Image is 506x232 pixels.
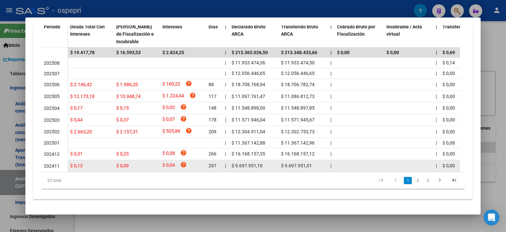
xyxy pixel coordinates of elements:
span: $ 12.056.446,65 [281,71,315,76]
span: $ 12.056.446,65 [232,71,265,76]
datatable-header-cell: | [328,20,334,49]
span: $ 0,00 [442,151,455,156]
span: 148 [209,105,216,111]
li: page 3 [423,175,433,186]
span: 202412 [44,151,60,157]
span: | [225,163,226,168]
datatable-header-cell: Incobrable / Acta virtual [384,20,433,49]
span: | [225,117,226,122]
i: help [180,116,187,122]
span: | [436,82,437,87]
span: $ 16.168.157,35 [232,151,265,156]
i: help [180,104,187,110]
datatable-header-cell: Intereses [160,20,206,49]
i: help [180,149,187,156]
span: $ 12.302.753,73 [281,129,315,134]
span: | [225,60,226,65]
a: 2 [414,177,422,184]
span: $ 2.146,42 [70,82,92,87]
span: 88 [209,82,214,87]
span: | [330,129,331,134]
datatable-header-cell: Deuda Bruta Neto de Fiscalización e Incobrable [114,20,160,49]
span: | [330,117,331,122]
span: $ 11.571.946,04 [232,117,265,122]
span: | [225,129,226,134]
span: $ 505,89 [162,127,180,136]
span: $ 18.708.768,94 [232,82,265,87]
span: | [330,163,331,168]
span: 202502 [44,129,60,134]
span: $ 0,00 [442,105,455,111]
span: $ 0,00 [442,117,455,122]
div: 22 total [41,172,125,189]
span: $ 0,17 [70,105,83,111]
span: Deuda Total Con Intereses [70,24,105,37]
span: | [330,151,331,156]
span: | [330,82,331,87]
span: | [436,129,437,134]
span: $ 9.697.951,01 [281,163,312,168]
span: $ 16.168.157,12 [281,151,315,156]
span: | [330,50,332,55]
span: 202503 [44,117,60,123]
span: $ 0,08 [442,140,455,146]
a: go to previous page [389,177,402,184]
div: Open Intercom Messenger [484,210,499,225]
span: | [436,94,437,99]
span: $ 19.417,78 [70,50,95,55]
span: $ 0,00 [442,129,455,134]
span: [PERSON_NAME] de Fiscalización e Incobrable [116,24,154,45]
span: | [436,163,437,168]
span: 178 [209,117,216,122]
span: | [436,105,437,111]
span: $ 0,37 [116,117,129,122]
span: $ 0,02 [162,104,175,113]
span: | [330,24,332,29]
span: $ 160,22 [162,80,180,89]
datatable-header-cell: Declarado Bruto ARCA [229,20,278,49]
span: 202505 [44,94,60,99]
span: $ 2.663,20 [70,129,92,134]
span: | [330,105,331,111]
span: $ 1.224,44 [162,92,184,101]
datatable-header-cell: Período [41,20,68,48]
span: $ 11.933.474,36 [232,60,265,65]
span: $ 11.086.812,73 [281,94,315,99]
span: $ 213.365.026,50 [232,50,268,55]
datatable-header-cell: Transferido De Más [440,20,489,49]
span: $ 0,00 [442,94,455,99]
span: $ 11.367.142,96 [281,140,315,146]
span: Declarado Bruto ARCA [232,24,266,37]
span: 202501 [44,140,60,146]
datatable-header-cell: Deuda Total Con Intereses [68,20,114,49]
span: | [225,140,226,146]
span: $ 0,44 [70,117,83,122]
datatable-header-cell: Cobrado Bruto por Fiscalización [334,20,384,49]
span: $ 0,23 [116,151,129,156]
li: page 1 [403,175,413,186]
span: | [436,140,437,146]
span: Intereses [162,24,182,29]
span: $ 9.697.951,10 [232,163,263,168]
span: 209 [209,129,216,134]
span: $ 12.304.911,04 [232,129,265,134]
span: Período [44,24,60,29]
span: 202508 [44,60,60,66]
a: 3 [424,177,432,184]
span: $ 0,14 [442,60,455,65]
span: $ 0,08 [162,149,175,158]
span: 266 [209,151,216,156]
span: $ 0,00 [337,50,350,55]
span: 117 [209,94,216,99]
a: go to first page [375,177,387,184]
i: help [180,161,187,168]
span: 202411 [44,163,60,169]
span: | [330,94,331,99]
span: $ 0,00 [442,163,455,168]
a: 1 [404,177,412,184]
span: | [330,140,331,146]
span: | [225,50,226,55]
span: $ 16.593,53 [116,50,141,55]
span: $ 11.097.761,47 [232,94,265,99]
span: $ 0,69 [442,50,455,55]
